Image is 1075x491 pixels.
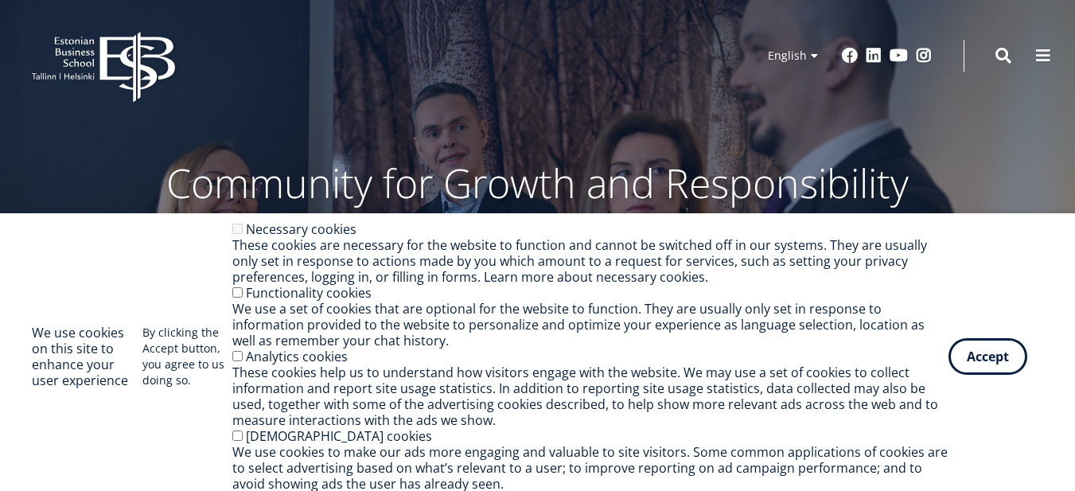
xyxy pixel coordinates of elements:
button: Accept [948,338,1027,375]
div: We use a set of cookies that are optional for the website to function. They are usually only set ... [232,301,948,349]
label: Functionality cookies [246,284,372,302]
a: Linkedin [866,48,882,64]
a: Facebook [842,48,858,64]
label: Analytics cookies [246,348,348,365]
p: Community for Growth and Responsibility [116,159,960,207]
div: These cookies are necessary for the website to function and cannot be switched off in our systems... [232,237,948,285]
a: Youtube [890,48,908,64]
div: These cookies help us to understand how visitors engage with the website. We may use a set of coo... [232,364,948,428]
label: [DEMOGRAPHIC_DATA] cookies [246,427,432,445]
p: By clicking the Accept button, you agree to us doing so. [142,325,232,388]
a: Instagram [916,48,932,64]
h2: We use cookies on this site to enhance your user experience [32,325,142,388]
label: Necessary cookies [246,220,356,238]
